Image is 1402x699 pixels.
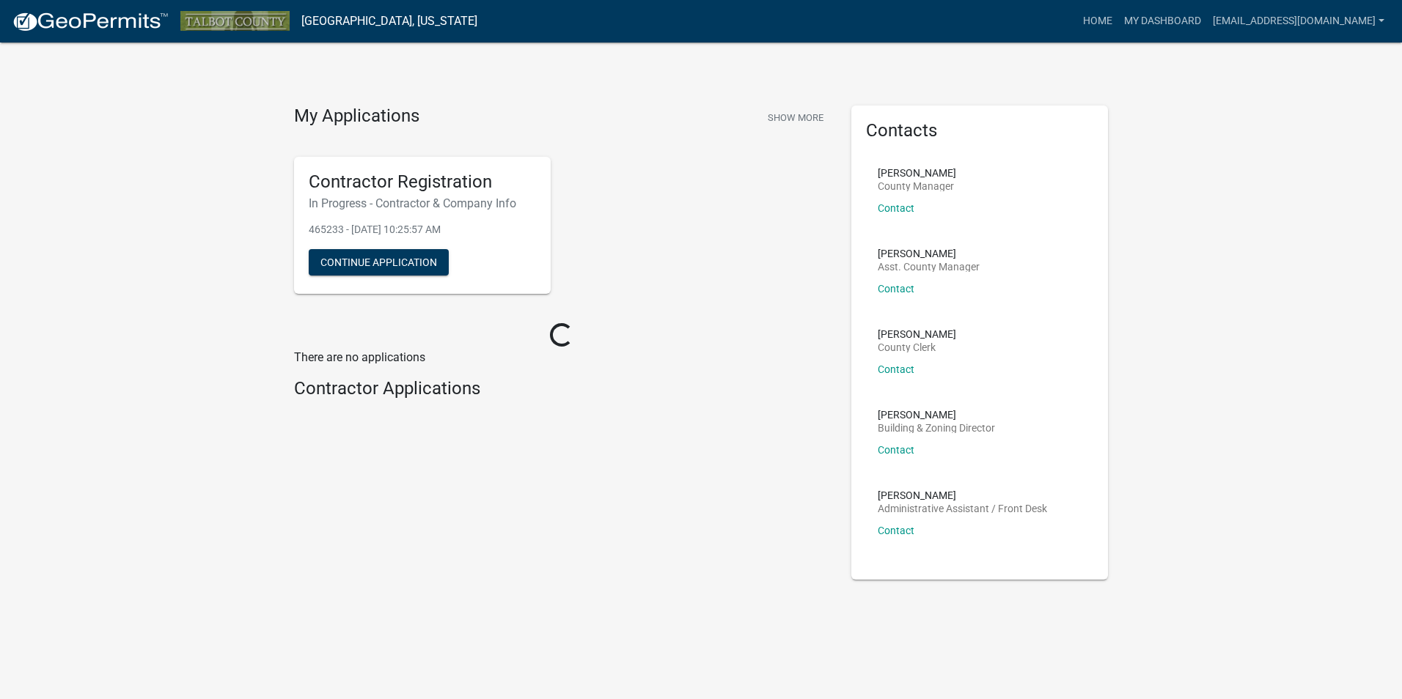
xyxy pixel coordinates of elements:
[309,171,536,193] h5: Contractor Registration
[294,378,829,405] wm-workflow-list-section: Contractor Applications
[294,349,829,366] p: There are no applications
[878,490,1047,500] p: [PERSON_NAME]
[878,329,956,339] p: [PERSON_NAME]
[878,363,914,375] a: Contact
[878,525,914,536] a: Contact
[1077,7,1118,35] a: Home
[301,9,477,34] a: [GEOGRAPHIC_DATA], [US_STATE]
[878,168,956,178] p: [PERSON_NAME]
[309,196,536,210] h6: In Progress - Contractor & Company Info
[762,106,829,130] button: Show More
[1207,7,1390,35] a: [EMAIL_ADDRESS][DOMAIN_NAME]
[309,249,449,275] button: Continue Application
[878,444,914,456] a: Contact
[878,342,956,352] p: County Clerk
[1118,7,1207,35] a: My Dashboard
[878,423,995,433] p: Building & Zoning Director
[878,410,995,420] p: [PERSON_NAME]
[878,262,980,272] p: Asst. County Manager
[878,283,914,295] a: Contact
[878,202,914,214] a: Contact
[309,222,536,237] p: 465233 - [DATE] 10:25:57 AM
[294,106,419,127] h4: My Applications
[180,11,290,31] img: Talbot County, Georgia
[294,378,829,399] h4: Contractor Applications
[878,248,980,259] p: [PERSON_NAME]
[878,503,1047,514] p: Administrative Assistant / Front Desk
[866,120,1093,141] h5: Contacts
[878,181,956,191] p: County Manager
